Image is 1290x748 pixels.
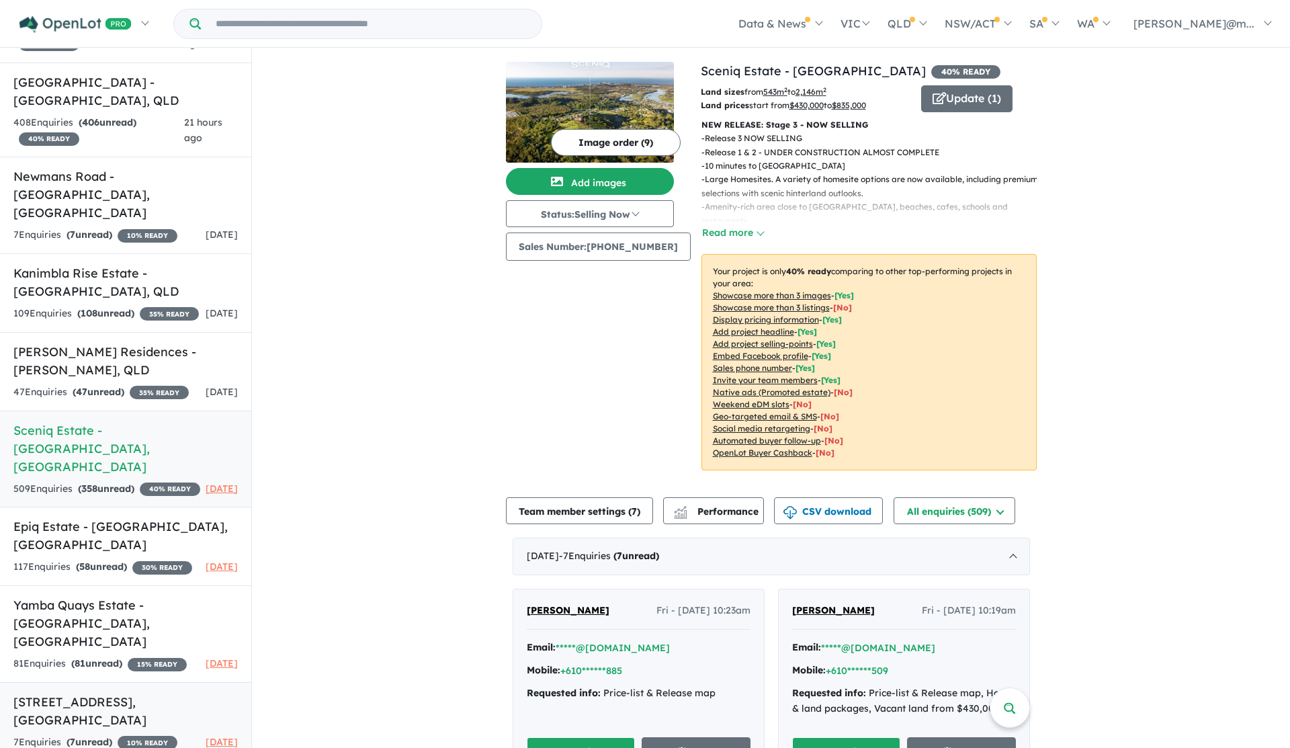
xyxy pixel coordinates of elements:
u: $ 835,000 [832,100,866,110]
u: Display pricing information [713,315,819,325]
a: [PERSON_NAME] [527,603,609,619]
span: 47 [76,386,87,398]
button: Team member settings (7) [506,497,653,524]
span: 40 % READY [19,132,79,146]
strong: Email: [527,641,556,653]
span: [DATE] [206,657,238,669]
button: Sales Number:[PHONE_NUMBER] [506,233,691,261]
span: Performance [676,505,759,517]
span: 7 [70,228,75,241]
h5: Sceniq Estate - [GEOGRAPHIC_DATA] , [GEOGRAPHIC_DATA] [13,421,238,476]
div: 47 Enquir ies [13,384,189,401]
div: 408 Enquir ies [13,115,184,147]
p: - 10 minutes to [GEOGRAPHIC_DATA] [701,159,1047,173]
button: Image order (9) [551,129,681,156]
u: $ 430,000 [789,100,824,110]
u: Sales phone number [713,363,792,373]
strong: ( unread) [77,307,134,319]
span: 108 [81,307,97,319]
strong: Requested info: [792,687,866,699]
strong: ( unread) [78,483,134,495]
span: [No] [793,399,812,409]
button: All enquiries (509) [894,497,1015,524]
span: [ Yes ] [798,327,817,337]
span: [No] [820,411,839,421]
u: Native ads (Promoted estate) [713,387,830,397]
sup: 2 [823,86,826,93]
u: Social media retargeting [713,423,810,433]
span: 15 % READY [128,658,187,671]
span: [ Yes ] [816,339,836,349]
u: Showcase more than 3 listings [713,302,830,313]
u: Embed Facebook profile [713,351,808,361]
div: 81 Enquir ies [13,656,187,672]
h5: [PERSON_NAME] Residences - [PERSON_NAME] , QLD [13,343,238,379]
span: [PERSON_NAME]@m... [1133,17,1254,30]
span: 40 % READY [931,65,1000,79]
h5: [GEOGRAPHIC_DATA] - [GEOGRAPHIC_DATA] , QLD [13,73,238,110]
strong: ( unread) [79,116,136,128]
span: [DATE] [206,386,238,398]
button: Read more [701,225,765,241]
span: Fri - [DATE] 10:19am [922,603,1016,619]
input: Try estate name, suburb, builder or developer [204,9,539,38]
span: [DATE] [206,736,238,748]
img: Openlot PRO Logo White [19,16,132,33]
p: - Amenity-rich area close to [GEOGRAPHIC_DATA], beaches, cafes, schools and restaurants [701,200,1047,228]
span: 406 [82,116,99,128]
span: [No] [824,435,843,446]
strong: Requested info: [527,687,601,699]
button: Status:Selling Now [506,200,674,227]
div: Price-list & Release map, House & land packages, Vacant land from $430,000 [792,685,1016,718]
span: 35 % READY [140,307,199,321]
strong: ( unread) [67,736,112,748]
span: [No] [816,448,834,458]
p: Your project is only comparing to other top-performing projects in your area: - - - - - - - - - -... [701,254,1037,470]
strong: Email: [792,641,821,653]
span: 7 [617,550,622,562]
p: NEW RELEASE: Stage 3 - NOW SELLING [701,118,1037,132]
p: - Large Homesites. A variety of homesite options are now available, including premium selections ... [701,173,1047,200]
button: Update (1) [921,85,1013,112]
h5: Yamba Quays Estate - [GEOGRAPHIC_DATA] , [GEOGRAPHIC_DATA] [13,596,238,651]
strong: ( unread) [67,228,112,241]
span: [DATE] [206,307,238,319]
u: Geo-targeted email & SMS [713,411,817,421]
strong: ( unread) [71,657,122,669]
div: 509 Enquir ies [13,481,200,497]
u: Showcase more than 3 images [713,290,831,300]
span: 17 hours ago [183,22,222,50]
p: - Release 3 NOW SELLING [701,132,1047,145]
span: 7 [70,736,75,748]
strong: ( unread) [76,560,127,573]
span: Fri - [DATE] 10:23am [656,603,750,619]
span: 21 hours ago [184,116,222,144]
span: [ Yes ] [812,351,831,361]
button: CSV download [774,497,883,524]
span: 30 % READY [132,561,192,575]
u: Add project headline [713,327,794,337]
span: [ Yes ] [821,375,841,385]
u: Invite your team members [713,375,818,385]
span: [No] [814,423,832,433]
h5: Newmans Road - [GEOGRAPHIC_DATA] , [GEOGRAPHIC_DATA] [13,167,238,222]
u: OpenLot Buyer Cashback [713,448,812,458]
span: 58 [79,560,90,573]
strong: ( unread) [613,550,659,562]
img: Sceniq Estate - Bilambil Heights [506,62,674,163]
button: Add images [506,168,674,195]
h5: Epiq Estate - [GEOGRAPHIC_DATA] , [GEOGRAPHIC_DATA] [13,517,238,554]
u: 2,146 m [795,87,826,97]
h5: [STREET_ADDRESS] , [GEOGRAPHIC_DATA] [13,693,238,729]
div: 109 Enquir ies [13,306,199,322]
div: 7 Enquir ies [13,227,177,243]
span: [ Yes ] [834,290,854,300]
span: [PERSON_NAME] [527,604,609,616]
p: from [701,85,911,99]
strong: ( unread) [73,386,124,398]
sup: 2 [784,86,787,93]
img: bar-chart.svg [674,510,687,519]
strong: Mobile: [792,664,826,676]
strong: Mobile: [527,664,560,676]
